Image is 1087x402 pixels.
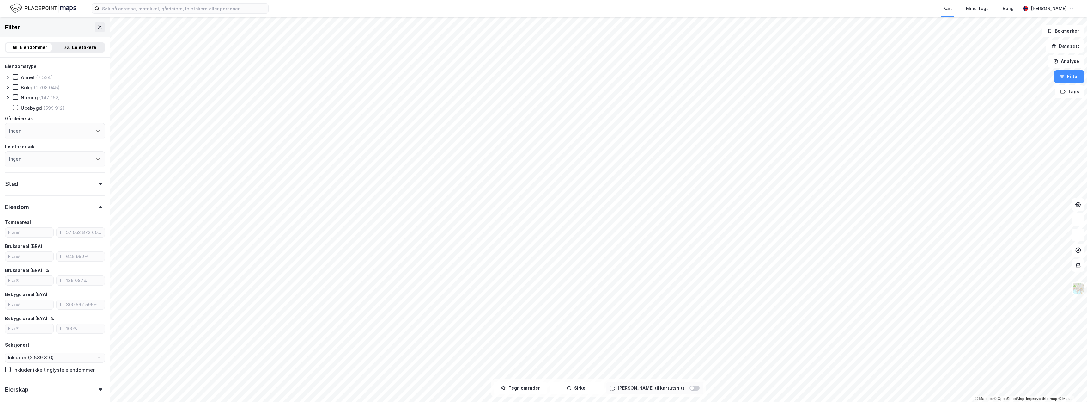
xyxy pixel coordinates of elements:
[5,353,105,362] input: ClearOpen
[43,105,64,111] div: (599 912)
[1042,25,1084,37] button: Bokmerker
[39,95,60,101] div: (147 152)
[1055,85,1084,98] button: Tags
[5,324,53,333] input: Fra %
[943,5,952,12] div: Kart
[966,5,989,12] div: Mine Tags
[21,84,33,90] div: Bolig
[494,382,547,394] button: Tegn områder
[5,203,29,211] div: Eiendom
[5,341,29,349] div: Seksjonert
[550,382,604,394] button: Sirkel
[96,355,101,360] button: Open
[1055,372,1087,402] iframe: Chat Widget
[21,95,38,101] div: Næring
[5,243,42,250] div: Bruksareal (BRA)
[36,74,53,80] div: (7 534)
[9,127,21,135] div: Ingen
[975,397,993,401] a: Mapbox
[5,386,28,393] div: Eierskap
[57,324,105,333] input: Til 100%
[1046,40,1084,53] button: Datasett
[21,74,35,80] div: Annet
[57,276,105,285] input: Til 186 087%
[9,155,21,163] div: Ingen
[13,367,95,373] div: Inkluder ikke tinglyste eiendommer
[34,84,60,90] div: (1 708 045)
[5,315,54,322] div: Bebygd areal (BYA) i %
[5,300,53,309] input: Fra ㎡
[5,180,18,188] div: Sted
[5,22,20,32] div: Filter
[5,252,53,261] input: Fra ㎡
[72,44,96,51] div: Leietakere
[994,397,1024,401] a: OpenStreetMap
[5,219,31,226] div: Tomteareal
[5,63,37,70] div: Eiendomstype
[5,276,53,285] input: Fra %
[1054,70,1084,83] button: Filter
[5,115,33,122] div: Gårdeiersøk
[1072,282,1084,294] img: Z
[10,3,76,14] img: logo.f888ab2527a4732fd821a326f86c7f29.svg
[5,143,34,151] div: Leietakersøk
[1003,5,1014,12] div: Bolig
[1048,55,1084,68] button: Analyse
[20,44,47,51] div: Eiendommer
[1055,372,1087,402] div: Kontrollprogram for chat
[57,300,105,309] input: Til 300 562 596㎡
[617,384,684,392] div: [PERSON_NAME] til kartutsnitt
[1031,5,1067,12] div: [PERSON_NAME]
[57,252,105,261] input: Til 645 959㎡
[1026,397,1057,401] a: Improve this map
[5,267,49,274] div: Bruksareal (BRA) i %
[21,105,42,111] div: Ubebygd
[100,4,268,13] input: Søk på adresse, matrikkel, gårdeiere, leietakere eller personer
[5,228,53,237] input: Fra ㎡
[5,291,47,298] div: Bebygd areal (BYA)
[57,228,105,237] input: Til 57 052 872 600㎡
